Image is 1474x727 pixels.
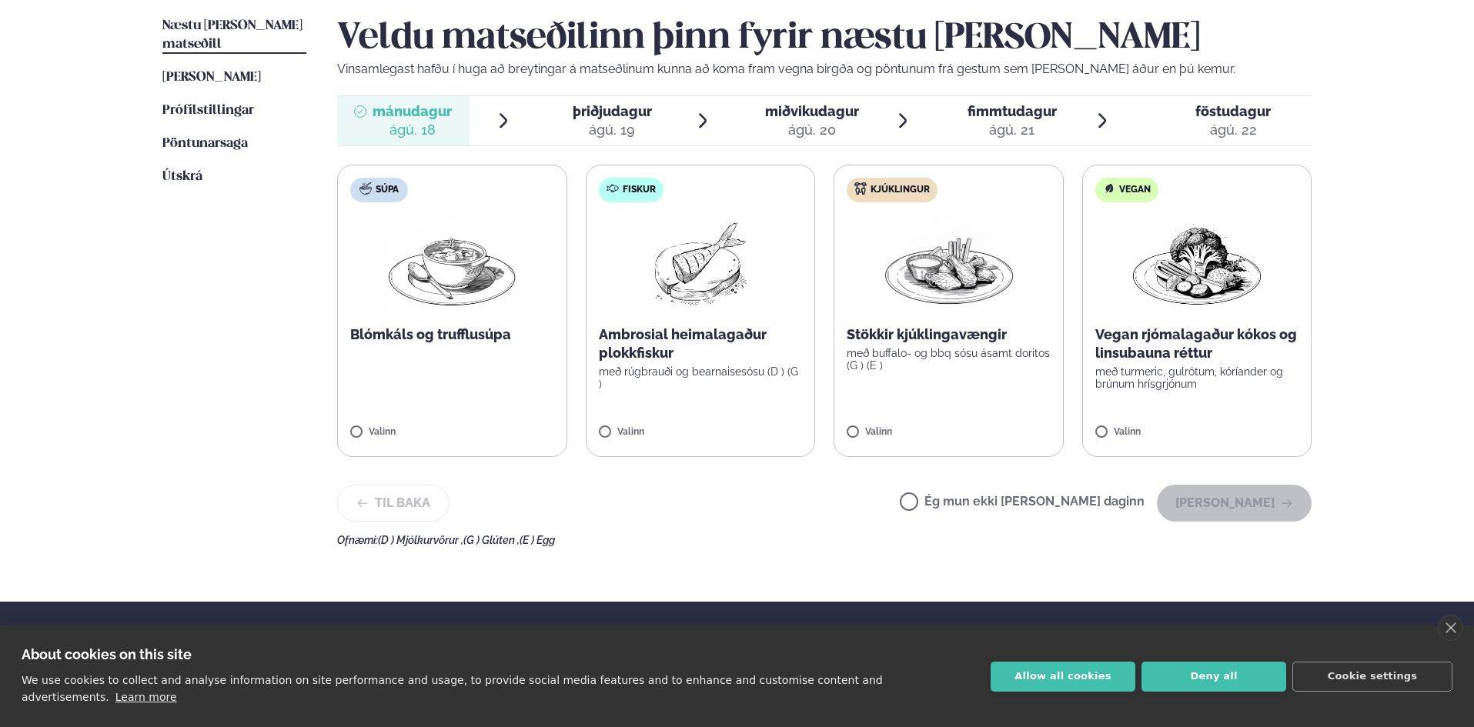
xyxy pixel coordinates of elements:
[968,103,1057,119] span: fimmtudagur
[599,325,803,362] p: Ambrosial heimalagaður plokkfiskur
[337,60,1312,78] p: Vinsamlegast hafðu í huga að breytingar á matseðlinum kunna að koma fram vegna birgða og pöntunum...
[162,168,202,186] a: Útskrá
[765,121,859,139] div: ágú. 20
[162,102,254,120] a: Prófílstillingar
[991,662,1135,692] button: Allow all cookies
[337,17,1312,60] h2: Veldu matseðilinn þinn fyrir næstu [PERSON_NAME]
[1095,325,1299,362] p: Vegan rjómalagaður kókos og linsubauna réttur
[1095,365,1299,390] p: með turmeric, gulrótum, kóríander og brúnum hrísgrjónum
[573,121,652,139] div: ágú. 19
[847,325,1051,344] p: Stökkir kjúklingavængir
[968,121,1057,139] div: ágú. 21
[162,170,202,183] span: Útskrá
[373,121,452,139] div: ágú. 18
[651,215,750,313] img: fish.png
[376,184,399,196] span: Súpa
[378,534,463,546] span: (D ) Mjólkurvörur ,
[463,534,520,546] span: (G ) Glúten ,
[1103,182,1115,195] img: Vegan.svg
[350,325,554,344] p: Blómkáls og trufflusúpa
[1157,485,1312,522] button: [PERSON_NAME]
[765,103,859,119] span: miðvikudagur
[359,182,372,195] img: soup.svg
[162,135,248,153] a: Pöntunarsaga
[162,68,261,87] a: [PERSON_NAME]
[1438,615,1463,641] a: close
[162,137,248,150] span: Pöntunarsaga
[847,347,1051,372] p: með buffalo- og bbq sósu ásamt doritos (G ) (E )
[162,104,254,117] span: Prófílstillingar
[162,17,306,54] a: Næstu [PERSON_NAME] matseðill
[573,103,652,119] span: þriðjudagur
[22,674,883,703] p: We use cookies to collect and analyse information on site performance and usage, to provide socia...
[1195,103,1271,119] span: föstudagur
[1119,184,1151,196] span: Vegan
[599,365,803,390] p: með rúgbrauði og bearnaisesósu (D ) (G )
[854,182,867,195] img: chicken.svg
[162,19,302,51] span: Næstu [PERSON_NAME] matseðill
[623,184,656,196] span: Fiskur
[1195,121,1271,139] div: ágú. 22
[162,71,261,84] span: [PERSON_NAME]
[881,215,1016,313] img: Chicken-wings-legs.png
[22,646,192,662] strong: About cookies on this site
[373,103,452,119] span: mánudagur
[337,485,450,522] button: Til baka
[115,691,177,703] a: Learn more
[384,215,520,313] img: Soup.png
[337,534,1312,546] div: Ofnæmi:
[1129,215,1265,313] img: Vegan.png
[607,182,619,195] img: fish.svg
[871,184,930,196] span: Kjúklingur
[1292,662,1452,692] button: Cookie settings
[1141,662,1286,692] button: Deny all
[520,534,555,546] span: (E ) Egg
